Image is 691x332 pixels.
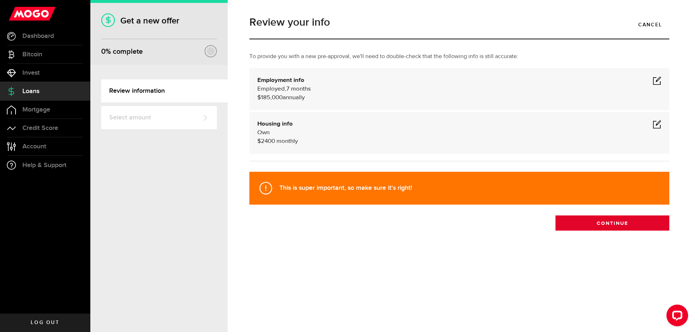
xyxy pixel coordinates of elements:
span: Own [257,130,270,136]
span: 0 [101,47,106,56]
a: Review information [101,79,228,102]
span: Bitcoin [22,51,42,58]
p: To provide you with a new pre-approval, we'll need to double-check that the following info is sti... [249,52,669,61]
div: % complete [101,45,143,58]
span: Account [22,143,46,150]
b: Housing info [257,121,293,127]
span: Invest [22,70,40,76]
a: Select amount [101,106,217,129]
b: Employment info [257,77,304,83]
span: Employed [257,86,285,92]
span: Mortgage [22,106,50,113]
span: monthly [276,138,298,144]
span: 2400 [261,138,275,144]
span: Loans [22,88,39,95]
span: $185,000 [257,95,283,101]
span: Log out [31,320,59,325]
h1: Review your info [249,17,669,28]
button: Continue [555,215,669,231]
span: annually [283,95,305,101]
strong: This is super important, so make sure it's right! [279,184,412,192]
span: Help & Support [22,162,66,169]
span: Dashboard [22,33,54,39]
iframe: LiveChat chat widget [661,302,691,332]
h1: Get a new offer [101,16,217,26]
span: Credit Score [22,125,58,131]
span: , [285,86,286,92]
span: $ [257,138,261,144]
a: Cancel [631,17,669,32]
span: 7 months [286,86,311,92]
